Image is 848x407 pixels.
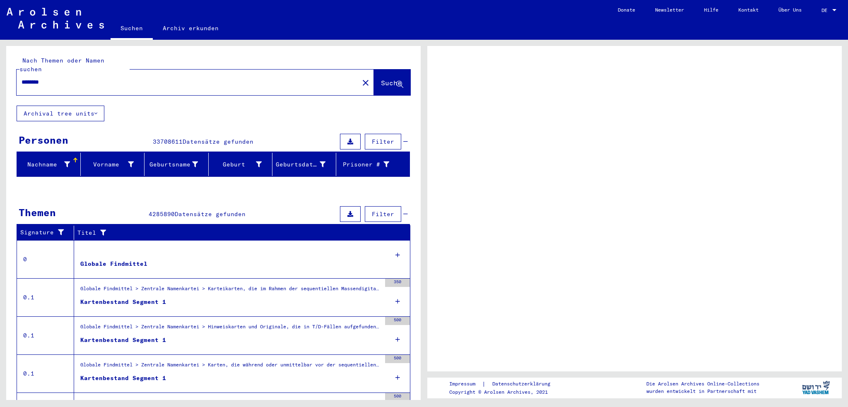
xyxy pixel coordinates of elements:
[361,78,371,88] mat-icon: close
[372,210,394,218] span: Filter
[111,18,153,40] a: Suchen
[77,229,394,237] div: Titel
[17,153,81,176] mat-header-cell: Nachname
[17,240,74,278] td: 0
[17,316,74,354] td: 0.1
[81,153,145,176] mat-header-cell: Vorname
[80,260,147,268] div: Globale Findmittel
[800,377,831,398] img: yv_logo.png
[340,160,389,169] div: Prisoner #
[148,160,198,169] div: Geburtsname
[7,8,104,29] img: Arolsen_neg.svg
[17,278,74,316] td: 0.1
[20,226,76,239] div: Signature
[149,210,175,218] span: 4285890
[385,355,410,363] div: 500
[276,160,325,169] div: Geburtsdatum
[365,134,401,149] button: Filter
[153,138,183,145] span: 33708611
[374,70,410,95] button: Suche
[145,153,208,176] mat-header-cell: Geburtsname
[19,57,104,73] mat-label: Nach Themen oder Namen suchen
[80,361,381,373] div: Globale Findmittel > Zentrale Namenkartei > Karten, die während oder unmittelbar vor der sequenti...
[449,380,560,388] div: |
[336,153,410,176] mat-header-cell: Prisoner #
[385,317,410,325] div: 500
[20,158,80,171] div: Nachname
[385,393,410,401] div: 500
[20,228,67,237] div: Signature
[80,298,166,306] div: Kartenbestand Segment 1
[80,374,166,383] div: Kartenbestand Segment 1
[153,18,229,38] a: Archiv erkunden
[449,380,482,388] a: Impressum
[272,153,336,176] mat-header-cell: Geburtsdatum
[19,205,56,220] div: Themen
[80,336,166,344] div: Kartenbestand Segment 1
[646,388,759,395] p: wurden entwickelt in Partnerschaft mit
[19,132,68,147] div: Personen
[646,380,759,388] p: Die Arolsen Archives Online-Collections
[385,279,410,287] div: 350
[209,153,272,176] mat-header-cell: Geburt‏
[80,323,381,335] div: Globale Findmittel > Zentrale Namenkartei > Hinweiskarten und Originale, die in T/D-Fällen aufgef...
[381,79,402,87] span: Suche
[84,158,144,171] div: Vorname
[486,380,560,388] a: Datenschutzerklärung
[821,7,831,13] span: DE
[77,226,402,239] div: Titel
[175,210,246,218] span: Datensätze gefunden
[20,160,70,169] div: Nachname
[148,158,208,171] div: Geburtsname
[357,74,374,91] button: Clear
[449,388,560,396] p: Copyright © Arolsen Archives, 2021
[276,158,336,171] div: Geburtsdatum
[17,354,74,393] td: 0.1
[212,158,272,171] div: Geburt‏
[183,138,253,145] span: Datensätze gefunden
[372,138,394,145] span: Filter
[84,160,134,169] div: Vorname
[365,206,401,222] button: Filter
[17,106,104,121] button: Archival tree units
[80,285,381,296] div: Globale Findmittel > Zentrale Namenkartei > Karteikarten, die im Rahmen der sequentiellen Massend...
[340,158,400,171] div: Prisoner #
[212,160,262,169] div: Geburt‏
